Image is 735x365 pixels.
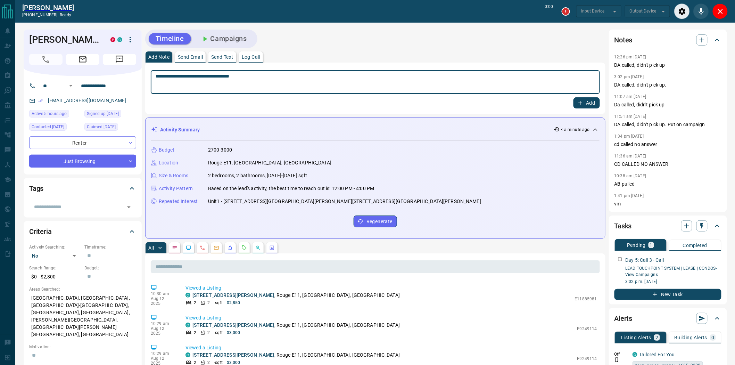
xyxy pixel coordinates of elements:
[32,110,67,117] span: Active 5 hours ago
[22,12,74,18] p: [PHONE_NUMBER] -
[151,123,600,136] div: Activity Summary< a minute ago
[674,3,690,19] div: Audio Settings
[160,126,200,133] p: Activity Summary
[614,114,646,119] p: 11:51 am [DATE]
[227,300,240,306] p: $2,850
[29,250,81,261] div: No
[87,123,116,130] span: Claimed [DATE]
[192,292,274,298] a: [STREET_ADDRESS][PERSON_NAME]
[214,245,219,251] svg: Emails
[29,292,136,340] p: [GEOGRAPHIC_DATA], [GEOGRAPHIC_DATA], [GEOGRAPHIC_DATA]-[GEOGRAPHIC_DATA], [GEOGRAPHIC_DATA], [GE...
[207,330,210,336] p: 2
[84,110,136,120] div: Sat Jul 17 2021
[29,223,136,240] div: Criteria
[110,37,115,42] div: property.ca
[208,185,374,192] p: Based on the lead's activity, the best time to reach out is: 12:00 PM - 4:00 PM
[614,101,721,108] p: Da called, didn't pick up
[545,3,553,19] p: 0:00
[84,123,136,133] div: Fri Apr 12 2024
[148,245,154,250] p: All
[614,351,628,357] p: Off
[29,180,136,197] div: Tags
[87,110,119,117] span: Signed up [DATE]
[151,296,175,306] p: Aug 12 2025
[633,352,637,357] div: condos.ca
[185,344,597,351] p: Viewed a Listing
[614,32,721,48] div: Notes
[192,322,274,328] a: [STREET_ADDRESS][PERSON_NAME]
[626,278,721,285] p: 3:02 p.m. [DATE]
[614,94,646,99] p: 11:07 am [DATE]
[29,244,81,250] p: Actively Searching:
[211,55,233,59] p: Send Text
[29,54,63,65] span: Call
[29,265,81,271] p: Search Range:
[29,155,136,168] div: Just Browsing
[192,292,400,299] p: , Rouge E11, [GEOGRAPHIC_DATA], [GEOGRAPHIC_DATA]
[151,321,175,326] p: 10:29 am
[650,243,653,248] p: 1
[66,54,99,65] span: Email
[192,352,274,358] a: [STREET_ADDRESS][PERSON_NAME]
[614,200,721,208] p: vm
[185,314,597,322] p: Viewed a Listing
[577,356,597,362] p: E9249114
[22,3,74,12] a: [PERSON_NAME]
[194,33,254,44] button: Campaigns
[614,81,721,89] p: DA called, didn't pick up.
[148,55,170,59] p: Add Note
[575,296,597,302] p: E11885981
[192,351,400,359] p: , Rouge E11, [GEOGRAPHIC_DATA], [GEOGRAPHIC_DATA]
[117,37,122,42] div: condos.ca
[200,245,205,251] svg: Calls
[185,323,190,327] div: condos.ca
[573,97,600,108] button: Add
[38,98,43,103] svg: Email Verified
[159,172,189,179] p: Size & Rooms
[194,300,196,306] p: 2
[614,220,632,232] h2: Tasks
[149,33,191,44] button: Timeline
[159,159,178,167] p: Location
[614,141,721,148] p: cd called no answer
[29,286,136,292] p: Areas Searched:
[614,289,721,300] button: New Task
[242,55,260,59] p: Log Call
[614,154,646,159] p: 11:36 am [DATE]
[159,146,175,154] p: Budget
[561,127,590,133] p: < a minute ago
[712,3,728,19] div: Close
[614,180,721,188] p: AB pulled
[614,218,721,234] div: Tasks
[29,344,136,350] p: Motivation:
[151,326,175,336] p: Aug 12 2025
[103,54,136,65] span: Message
[32,123,64,130] span: Contacted [DATE]
[48,98,126,103] a: [EMAIL_ADDRESS][DOMAIN_NAME]
[626,266,717,277] a: LEAD TOUCHPOINT SYSTEM | LEASE | CONDOS- View Campaigns
[151,291,175,296] p: 10:30 am
[214,330,223,336] p: - sqft
[675,335,708,340] p: Building Alerts
[627,243,646,248] p: Pending
[214,300,223,306] p: - sqft
[626,257,664,264] p: Day 5: Call 3 - Call
[683,243,708,248] p: Completed
[614,313,633,324] h2: Alerts
[29,136,136,149] div: Renter
[208,146,232,154] p: 2700-3000
[124,202,134,212] button: Open
[693,3,709,19] div: Mute
[29,226,52,237] h2: Criteria
[185,293,190,298] div: condos.ca
[614,161,721,168] p: CD CALLED NO ANSWER
[208,172,307,179] p: 2 bedrooms, 2 bathrooms, [DATE]-[DATE] sqft
[185,352,190,357] div: condos.ca
[227,330,240,336] p: $3,000
[29,123,81,133] div: Mon Aug 11 2025
[159,185,193,192] p: Activity Pattern
[614,121,721,128] p: DA called, didn't pick up. Put on campaign
[614,34,633,46] h2: Notes
[255,245,261,251] svg: Opportunities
